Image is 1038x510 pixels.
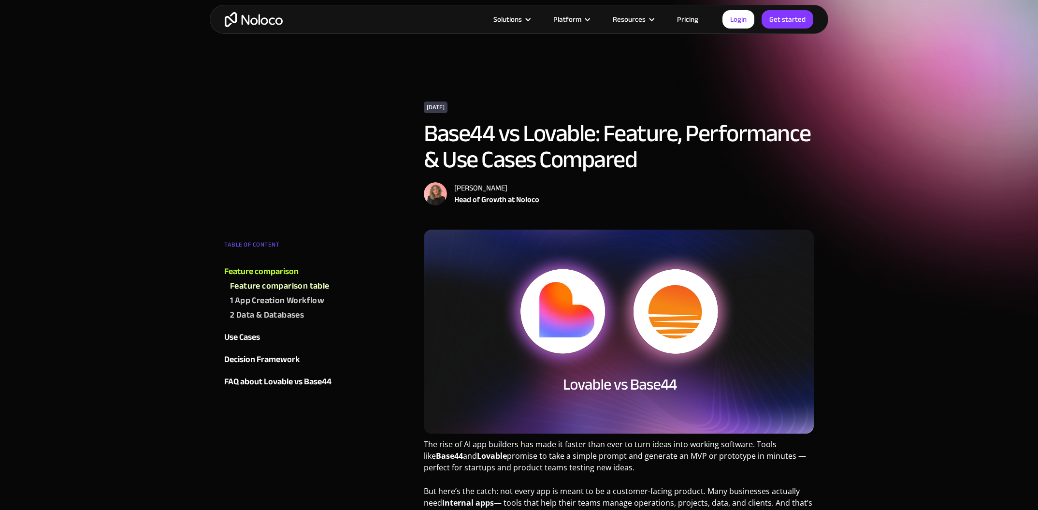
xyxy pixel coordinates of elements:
strong: internal apps [442,497,494,508]
p: The rise of AI app builders has made it faster than ever to turn ideas into working software. Too... [424,438,814,481]
div: TABLE OF CONTENT [224,237,341,257]
div: Resources [601,13,665,26]
div: Platform [541,13,601,26]
a: Login [722,10,754,29]
a: Feature comparison table [230,279,341,293]
div: Resources [613,13,646,26]
h1: Base44 vs Lovable: Feature, Performance & Use Cases Compared [424,120,814,173]
a: FAQ about Lovable vs Base44 [224,375,341,389]
div: Head of Growth at Noloco [454,194,539,205]
div: FAQ about Lovable vs Base44 [224,375,332,389]
div: [PERSON_NAME] [454,182,539,194]
a: Decision Framework [224,352,341,367]
div: Decision Framework [224,352,300,367]
div: Solutions [493,13,522,26]
div: Feature comparison [224,264,299,279]
strong: Lovable [477,451,507,461]
strong: Base44 [436,451,463,461]
a: Get started [762,10,813,29]
div: Use Cases [224,330,260,345]
div: Feature comparison table [230,279,330,293]
div: 1 App Creation Workflow [230,293,324,308]
div: 2 Data & Databases [230,308,304,322]
a: 1 App Creation Workflow [230,293,341,308]
div: Solutions [481,13,541,26]
a: home [225,12,283,27]
a: 2 Data & Databases [230,308,341,322]
a: Pricing [665,13,710,26]
div: Platform [553,13,581,26]
a: Use Cases [224,330,341,345]
a: Feature comparison [224,264,341,279]
div: [DATE] [424,102,447,113]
